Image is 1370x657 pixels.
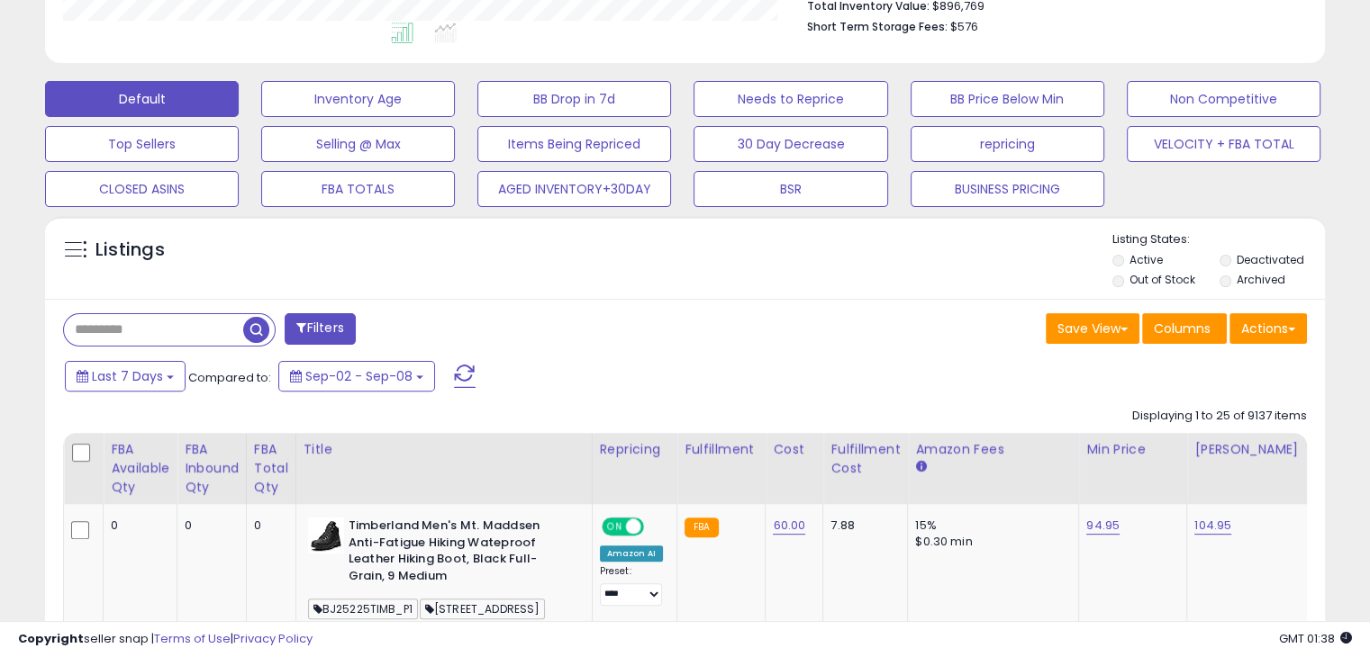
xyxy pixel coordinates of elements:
[45,81,239,117] button: Default
[694,126,887,162] button: 30 Day Decrease
[915,440,1071,459] div: Amazon Fees
[685,440,758,459] div: Fulfillment
[685,517,718,537] small: FBA
[1130,252,1163,267] label: Active
[185,440,239,497] div: FBA inbound Qty
[308,598,418,619] span: BJ25225TIMB_P1
[45,126,239,162] button: Top Sellers
[1112,231,1325,248] p: Listing States:
[1046,313,1139,344] button: Save View
[1086,517,1120,535] a: 94.95
[188,369,271,386] span: Compared to:
[261,81,455,117] button: Inventory Age
[261,126,455,162] button: Selling @ Max
[1229,313,1307,344] button: Actions
[308,517,344,553] img: 415599wP9NL._SL40_.jpg
[1154,319,1211,337] span: Columns
[1279,630,1352,647] span: 2025-09-16 01:38 GMT
[1127,126,1320,162] button: VELOCITY + FBA TOTAL
[285,313,355,345] button: Filters
[18,631,313,648] div: seller snap | |
[600,440,670,459] div: Repricing
[254,517,282,534] div: 0
[254,440,288,497] div: FBA Total Qty
[1130,272,1195,287] label: Out of Stock
[603,519,626,535] span: ON
[830,440,900,478] div: Fulfillment Cost
[773,517,805,535] a: 60.00
[477,81,671,117] button: BB Drop in 7d
[1236,252,1303,267] label: Deactivated
[111,440,169,497] div: FBA Available Qty
[911,81,1104,117] button: BB Price Below Min
[1236,272,1284,287] label: Archived
[950,18,978,35] span: $576
[773,440,815,459] div: Cost
[349,517,567,589] b: Timberland Men's Mt. Maddsen Anti-Fatigue Hiking Wateproof Leather Hiking Boot, Black Full-Grain,...
[1194,440,1302,459] div: [PERSON_NAME]
[915,534,1065,550] div: $0.30 min
[600,565,664,606] div: Preset:
[305,367,413,385] span: Sep-02 - Sep-08
[45,171,239,207] button: CLOSED ASINS
[18,630,84,647] strong: Copyright
[304,440,585,459] div: Title
[1142,313,1227,344] button: Columns
[477,171,671,207] button: AGED INVENTORY+30DAY
[1127,81,1320,117] button: Non Competitive
[111,517,163,534] div: 0
[911,126,1104,162] button: repricing
[807,19,948,34] b: Short Term Storage Fees:
[233,630,313,647] a: Privacy Policy
[600,545,663,562] div: Amazon AI
[915,459,926,475] small: Amazon Fees.
[911,171,1104,207] button: BUSINESS PRICING
[65,361,186,391] button: Last 7 Days
[261,171,455,207] button: FBA TOTALS
[95,238,165,263] h5: Listings
[694,81,887,117] button: Needs to Reprice
[640,519,669,535] span: OFF
[694,171,887,207] button: BSR
[1086,440,1179,459] div: Min Price
[92,367,163,385] span: Last 7 Days
[154,630,231,647] a: Terms of Use
[185,517,232,534] div: 0
[830,517,894,534] div: 7.88
[278,361,435,391] button: Sep-02 - Sep-08
[1194,517,1231,535] a: 104.95
[915,517,1065,534] div: 15%
[1132,408,1307,425] div: Displaying 1 to 25 of 9137 items
[477,126,671,162] button: Items Being Repriced
[420,598,546,619] span: [STREET_ADDRESS]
